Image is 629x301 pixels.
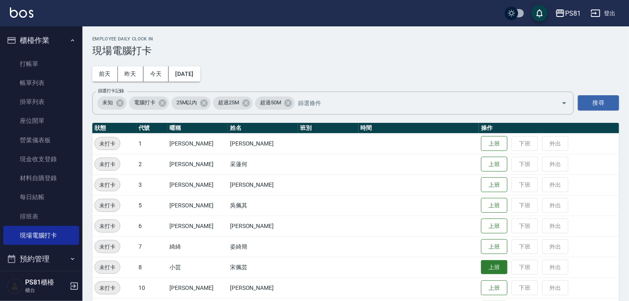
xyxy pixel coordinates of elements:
[3,207,79,226] a: 排班表
[95,222,120,230] span: 未打卡
[98,88,124,94] label: 篩選打卡記錄
[228,123,298,134] th: 姓名
[481,239,507,254] button: 上班
[136,216,168,236] td: 6
[136,133,168,154] td: 1
[136,257,168,277] td: 8
[255,96,295,110] div: 超過50M
[97,99,118,107] span: 未知
[3,131,79,150] a: 營業儀表板
[587,6,619,21] button: 登出
[136,123,168,134] th: 代號
[136,195,168,216] td: 5
[95,160,120,169] span: 未打卡
[552,5,584,22] button: PS81
[95,242,120,251] span: 未打卡
[95,263,120,272] span: 未打卡
[168,123,228,134] th: 暱稱
[118,66,143,82] button: 昨天
[95,284,120,292] span: 未打卡
[213,99,244,107] span: 超過25M
[481,177,507,193] button: 上班
[228,195,298,216] td: 吳佩其
[168,216,228,236] td: [PERSON_NAME]
[136,174,168,195] td: 3
[481,280,507,296] button: 上班
[3,30,79,51] button: 櫃檯作業
[3,111,79,130] a: 座位開單
[359,123,479,134] th: 時間
[136,277,168,298] td: 10
[3,188,79,207] a: 每日結帳
[228,154,298,174] td: 采蓮何
[168,154,228,174] td: [PERSON_NAME]
[213,96,253,110] div: 超過25M
[3,169,79,188] a: 材料自購登錄
[296,96,547,110] input: 篩選條件
[168,236,228,257] td: 綺綺
[92,66,118,82] button: 前天
[3,270,79,291] button: 報表及分析
[136,154,168,174] td: 2
[558,96,571,110] button: Open
[228,174,298,195] td: [PERSON_NAME]
[298,123,358,134] th: 班別
[481,260,507,275] button: 上班
[578,95,619,111] button: 搜尋
[531,5,548,21] button: save
[3,54,79,73] a: 打帳單
[7,278,23,294] img: Person
[168,277,228,298] td: [PERSON_NAME]
[143,66,169,82] button: 今天
[3,248,79,270] button: 預約管理
[95,181,120,189] span: 未打卡
[255,99,286,107] span: 超過50M
[97,96,127,110] div: 未知
[169,66,200,82] button: [DATE]
[129,96,169,110] div: 電腦打卡
[565,8,581,19] div: PS81
[228,216,298,236] td: [PERSON_NAME]
[25,287,67,294] p: 櫃台
[92,36,619,42] h2: Employee Daily Clock In
[228,277,298,298] td: [PERSON_NAME]
[481,136,507,151] button: 上班
[3,226,79,245] a: 現場電腦打卡
[171,96,211,110] div: 25M以內
[25,278,67,287] h5: PS81櫃檯
[479,123,619,134] th: 操作
[92,123,136,134] th: 狀態
[168,174,228,195] td: [PERSON_NAME]
[168,133,228,154] td: [PERSON_NAME]
[92,45,619,56] h3: 現場電腦打卡
[10,7,33,18] img: Logo
[3,92,79,111] a: 掛單列表
[481,219,507,234] button: 上班
[95,201,120,210] span: 未打卡
[168,257,228,277] td: 小芸
[95,139,120,148] span: 未打卡
[3,73,79,92] a: 帳單列表
[228,133,298,154] td: [PERSON_NAME]
[171,99,202,107] span: 25M以內
[228,257,298,277] td: 宋佩芸
[3,150,79,169] a: 現金收支登錄
[129,99,160,107] span: 電腦打卡
[168,195,228,216] td: [PERSON_NAME]
[228,236,298,257] td: 姿綺簡
[481,157,507,172] button: 上班
[481,198,507,213] button: 上班
[136,236,168,257] td: 7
